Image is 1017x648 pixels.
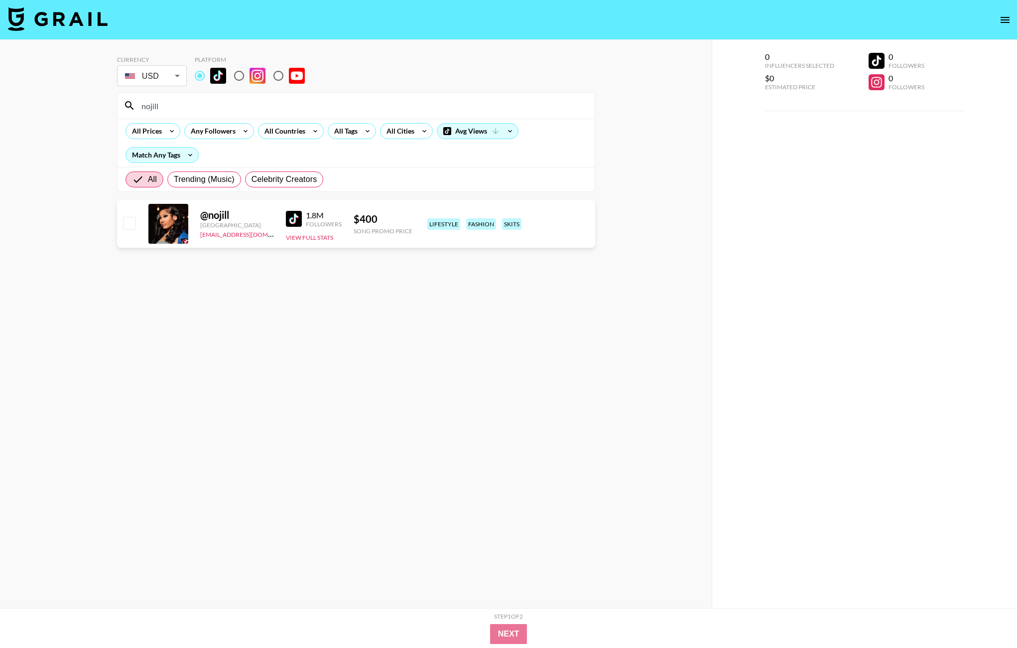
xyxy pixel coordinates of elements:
div: Followers [889,62,924,69]
div: Match Any Tags [126,148,198,162]
div: Influencers Selected [765,62,834,69]
a: [EMAIL_ADDRESS][DOMAIN_NAME] [200,229,300,238]
img: TikTok [210,68,226,84]
input: Search by User Name [135,98,589,114]
div: 0 [765,52,834,62]
div: Any Followers [185,124,238,139]
div: lifestyle [427,218,460,230]
span: Trending (Music) [174,173,235,185]
div: skits [502,218,521,230]
div: @ nojill [200,209,274,221]
button: open drawer [995,10,1015,30]
div: $0 [765,73,834,83]
img: YouTube [289,68,305,84]
iframe: Drift Widget Chat Controller [967,598,1005,636]
div: USD [119,67,185,85]
img: Grail Talent [8,7,108,31]
div: 0 [889,52,924,62]
button: Next [490,624,527,644]
div: [GEOGRAPHIC_DATA] [200,221,274,229]
div: 1.8M [306,210,342,220]
div: Song Promo Price [354,227,412,235]
div: Avg Views [437,124,518,139]
span: Celebrity Creators [252,173,317,185]
img: Instagram [250,68,265,84]
div: All Prices [126,124,164,139]
div: $ 400 [354,213,412,225]
div: All Cities [381,124,416,139]
div: Step 1 of 2 [494,613,523,620]
div: All Countries [258,124,307,139]
div: Currency [117,56,187,63]
div: 0 [889,73,924,83]
div: Followers [306,220,342,228]
img: TikTok [286,211,302,227]
div: Estimated Price [765,83,834,91]
div: All Tags [328,124,360,139]
span: All [148,173,157,185]
button: View Full Stats [286,234,333,241]
div: Platform [195,56,313,63]
div: fashion [466,218,496,230]
div: Followers [889,83,924,91]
